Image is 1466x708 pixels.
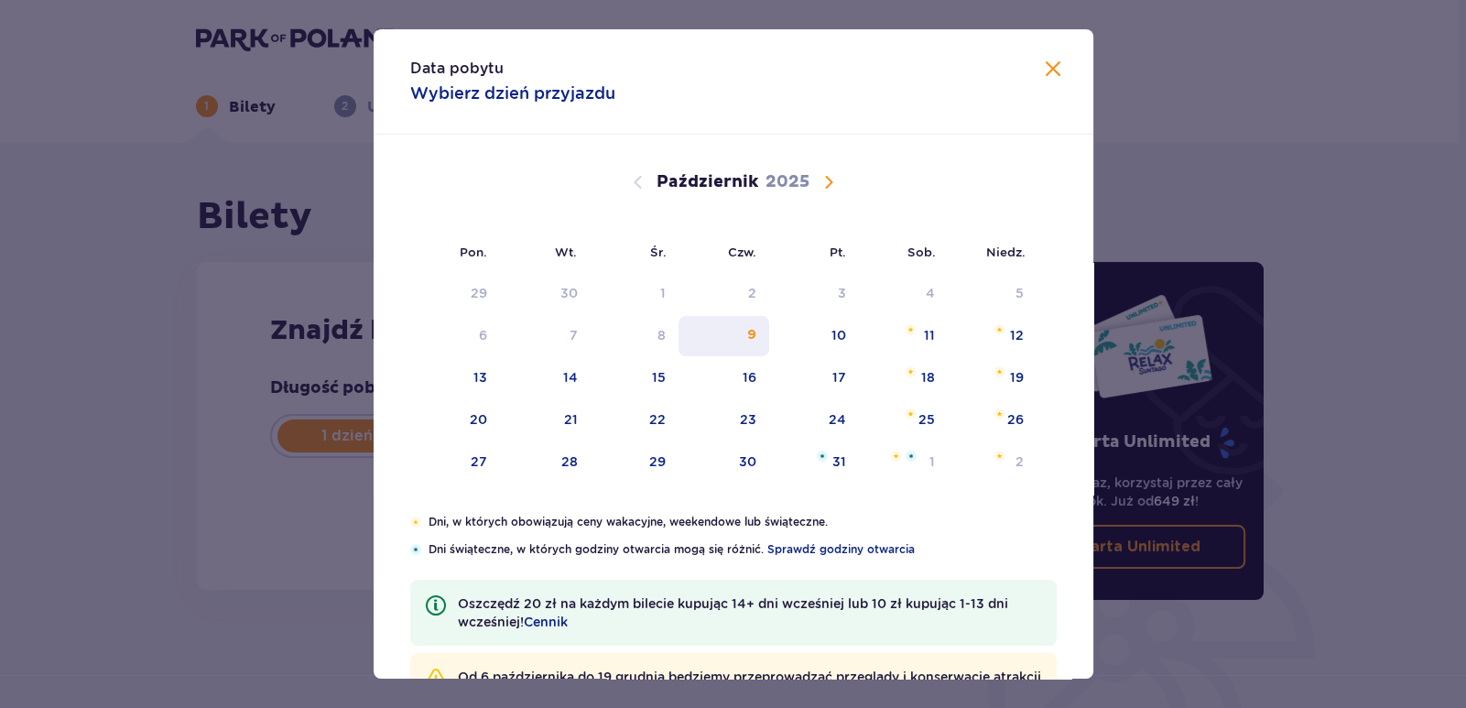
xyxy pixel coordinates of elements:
[829,410,846,429] div: 24
[769,442,860,483] td: piątek, 31 października 2025
[561,452,578,471] div: 28
[471,284,487,302] div: 29
[591,400,679,441] td: środa, 22 października 2025
[767,541,915,558] a: Sprawdź godziny otwarcia
[748,284,756,302] div: 2
[473,368,487,387] div: 13
[410,316,501,356] td: Data niedostępna. poniedziałek, 6 października 2025
[657,326,666,344] div: 8
[859,400,948,441] td: sobota, 25 października 2025
[429,514,1056,530] p: Dni, w których obowiązują ceny wakacyjne, weekendowe lub świąteczne.
[564,410,578,429] div: 21
[649,452,666,471] div: 29
[1010,326,1024,344] div: 12
[679,442,769,483] td: czwartek, 30 października 2025
[859,274,948,314] td: Data niedostępna. sobota, 4 października 2025
[817,451,828,462] img: Niebieska gwiazdka
[905,324,917,335] img: Pomarańczowa gwiazdka
[500,442,591,483] td: wtorek, 28 października 2025
[563,368,578,387] div: 14
[410,442,501,483] td: poniedziałek, 27 października 2025
[410,82,615,104] p: Wybierz dzień przyjazdu
[460,245,487,259] small: Pon.
[948,316,1037,356] td: niedziela, 12 października 2025
[728,245,756,259] small: Czw.
[1010,368,1024,387] div: 19
[831,326,846,344] div: 10
[500,274,591,314] td: Data niedostępna. wtorek, 30 września 2025
[652,368,666,387] div: 15
[560,284,578,302] div: 30
[929,452,935,471] div: 1
[994,366,1005,377] img: Pomarańczowa gwiazdka
[924,326,935,344] div: 11
[410,59,504,79] p: Data pobytu
[859,442,948,483] td: sobota, 1 listopada 2025
[948,358,1037,398] td: niedziela, 19 października 2025
[410,544,421,555] img: Niebieska gwiazdka
[921,368,935,387] div: 18
[410,274,501,314] td: Data niedostępna. poniedziałek, 29 września 2025
[905,408,917,419] img: Pomarańczowa gwiazdka
[986,245,1026,259] small: Niedz.
[524,613,568,631] a: Cennik
[948,442,1037,483] td: niedziela, 2 listopada 2025
[890,451,902,462] img: Pomarańczowa gwiazdka
[743,368,756,387] div: 16
[1015,452,1024,471] div: 2
[740,410,756,429] div: 23
[859,358,948,398] td: sobota, 18 października 2025
[627,171,649,193] button: Poprzedni miesiąc
[1015,284,1024,302] div: 5
[994,451,1005,462] img: Pomarańczowa gwiazdka
[429,541,1057,558] p: Dni świąteczne, w których godziny otwarcia mogą się różnić.
[994,324,1005,335] img: Pomarańczowa gwiazdka
[739,452,756,471] div: 30
[906,451,917,462] img: Niebieska gwiazdka
[458,594,1042,631] p: Oszczędź 20 zł na każdym bilecie kupując 14+ dni wcześniej lub 10 zł kupując 1-13 dni wcześniej!
[747,326,756,344] div: 9
[500,316,591,356] td: Data niedostępna. wtorek, 7 października 2025
[570,326,578,344] div: 7
[555,245,577,259] small: Wt.
[832,368,846,387] div: 17
[500,400,591,441] td: wtorek, 21 października 2025
[470,410,487,429] div: 20
[591,274,679,314] td: Data niedostępna. środa, 1 października 2025
[657,171,758,193] p: Październik
[769,316,860,356] td: piątek, 10 października 2025
[830,245,846,259] small: Pt.
[769,400,860,441] td: piątek, 24 października 2025
[859,316,948,356] td: sobota, 11 października 2025
[500,358,591,398] td: wtorek, 14 października 2025
[679,316,769,356] td: czwartek, 9 października 2025
[410,358,501,398] td: poniedziałek, 13 października 2025
[905,366,917,377] img: Pomarańczowa gwiazdka
[471,452,487,471] div: 27
[1007,410,1024,429] div: 26
[410,517,422,528] img: Pomarańczowa gwiazdka
[818,171,840,193] button: Następny miesiąc
[410,400,501,441] td: poniedziałek, 20 października 2025
[769,358,860,398] td: piątek, 17 października 2025
[832,452,846,471] div: 31
[650,245,667,259] small: Śr.
[907,245,936,259] small: Sob.
[769,274,860,314] td: Data niedostępna. piątek, 3 października 2025
[994,408,1005,419] img: Pomarańczowa gwiazdka
[458,668,1042,704] p: Od 6 października do 19 grudnia będziemy przeprowadzać przeglądy i konserwacje atrakcji w parku. ...
[918,410,935,429] div: 25
[948,400,1037,441] td: niedziela, 26 października 2025
[660,284,666,302] div: 1
[591,442,679,483] td: środa, 29 października 2025
[679,400,769,441] td: czwartek, 23 października 2025
[679,274,769,314] td: Data niedostępna. czwartek, 2 października 2025
[926,284,935,302] div: 4
[591,316,679,356] td: Data niedostępna. środa, 8 października 2025
[766,171,809,193] p: 2025
[649,410,666,429] div: 22
[948,274,1037,314] td: Data niedostępna. niedziela, 5 października 2025
[838,284,846,302] div: 3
